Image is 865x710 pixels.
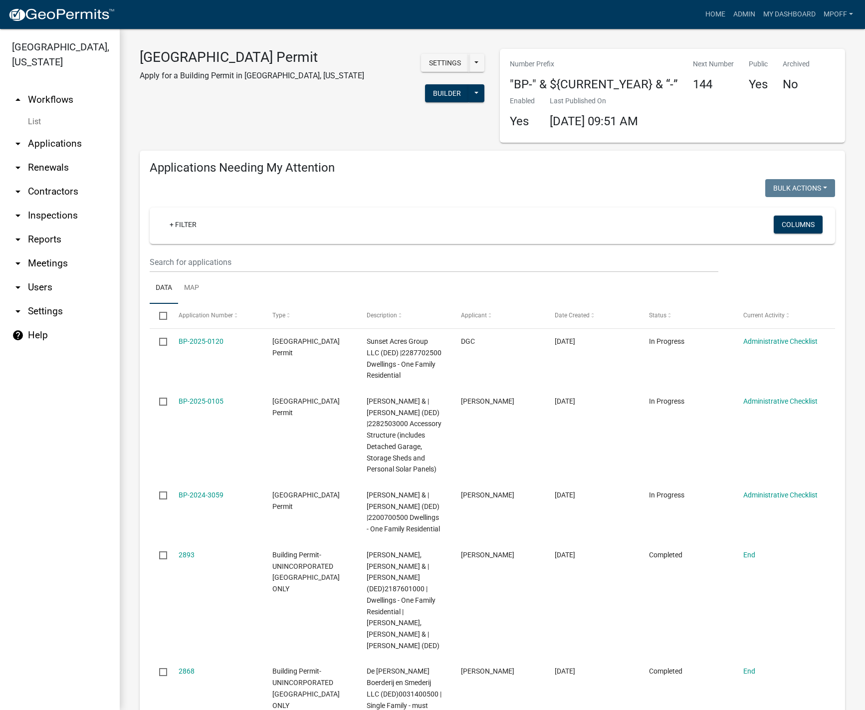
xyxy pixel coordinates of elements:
[263,304,357,328] datatable-header-cell: Type
[783,59,810,69] p: Archived
[743,312,785,319] span: Current Activity
[367,397,441,473] span: Van Weelden, Matthew S & | Van Weelden, Teresa L (DED) |2282503000 Accessory Structure (includes ...
[451,304,545,328] datatable-header-cell: Applicant
[179,491,223,499] a: BP-2024-3059
[12,234,24,245] i: arrow_drop_down
[357,304,451,328] datatable-header-cell: Description
[272,397,340,417] span: Marion County Building Permit
[150,161,835,175] h4: Applications Needing My Attention
[693,77,734,92] h4: 144
[649,491,684,499] span: In Progress
[179,667,195,675] a: 2868
[461,667,514,675] span: Jennifer Van Kooten
[12,281,24,293] i: arrow_drop_down
[12,94,24,106] i: arrow_drop_up
[649,667,682,675] span: Completed
[743,551,755,559] a: End
[461,397,514,405] span: Matt Van Weelden
[510,96,535,106] p: Enabled
[140,70,364,82] p: Apply for a Building Permit in [GEOGRAPHIC_DATA], [US_STATE]
[783,77,810,92] h4: No
[150,272,178,304] a: Data
[729,5,759,24] a: Admin
[12,162,24,174] i: arrow_drop_down
[179,397,223,405] a: BP-2025-0105
[367,491,440,533] span: Clark, Howard F & | Clark, Christine L (DED) |2200700500 Dwellings - One Family Residential
[425,84,469,102] button: Builder
[649,337,684,345] span: In Progress
[693,59,734,69] p: Next Number
[510,77,678,92] h4: "BP-" & ${CURRENT_YEAR} & “-”
[179,337,223,345] a: BP-2025-0120
[140,49,364,66] h3: [GEOGRAPHIC_DATA] Permit
[169,304,263,328] datatable-header-cell: Application Number
[774,216,823,234] button: Columns
[272,667,340,709] span: Building Permit-UNINCORPORATED MARION COUNTY ONLY
[461,551,514,559] span: DAN
[555,667,575,675] span: 11/21/2023
[178,272,205,304] a: Map
[649,312,666,319] span: Status
[555,397,575,405] span: 07/15/2025
[150,304,169,328] datatable-header-cell: Select
[555,312,590,319] span: Date Created
[367,337,441,379] span: Sunset Acres Group LLC (DED) |2287702500 Dwellings - One Family Residential
[555,337,575,345] span: 08/05/2025
[367,551,439,650] span: Carter, Jenna Kane & | Carter, Michael James (DED)2187601000 | Dwellings - One Family Residential...
[12,210,24,222] i: arrow_drop_down
[545,304,640,328] datatable-header-cell: Date Created
[272,337,340,357] span: Marion County Building Permit
[640,304,734,328] datatable-header-cell: Status
[12,138,24,150] i: arrow_drop_down
[743,667,755,675] a: End
[649,551,682,559] span: Completed
[759,5,820,24] a: My Dashboard
[820,5,857,24] a: mpoff
[12,186,24,198] i: arrow_drop_down
[555,491,575,499] span: 10/08/2024
[749,77,768,92] h4: Yes
[510,59,678,69] p: Number Prefix
[461,312,487,319] span: Applicant
[510,114,535,129] h4: Yes
[649,397,684,405] span: In Progress
[550,96,638,106] p: Last Published On
[743,397,818,405] a: Administrative Checklist
[749,59,768,69] p: Public
[367,312,397,319] span: Description
[421,54,469,72] button: Settings
[12,329,24,341] i: help
[162,216,205,234] a: + Filter
[272,312,285,319] span: Type
[179,551,195,559] a: 2893
[179,312,233,319] span: Application Number
[743,337,818,345] a: Administrative Checklist
[12,305,24,317] i: arrow_drop_down
[701,5,729,24] a: Home
[150,252,718,272] input: Search for applications
[461,491,514,499] span: Christine
[12,257,24,269] i: arrow_drop_down
[461,337,475,345] span: DGC
[743,491,818,499] a: Administrative Checklist
[550,114,638,128] span: [DATE] 09:51 AM
[555,551,575,559] span: 02/12/2024
[272,491,340,510] span: Marion County Building Permit
[765,179,835,197] button: Bulk Actions
[272,551,340,593] span: Building Permit-UNINCORPORATED MARION COUNTY ONLY
[733,304,828,328] datatable-header-cell: Current Activity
